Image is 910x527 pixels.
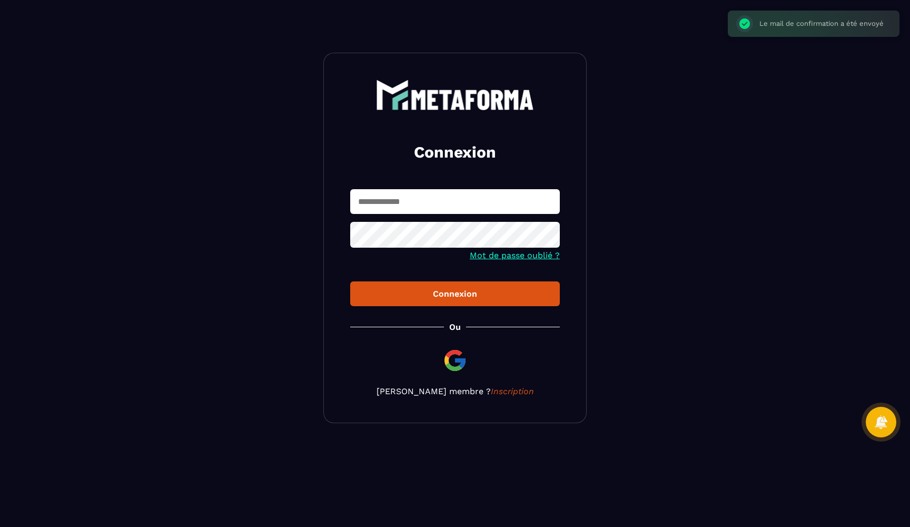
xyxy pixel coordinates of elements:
img: logo [376,80,534,110]
h2: Connexion [363,142,547,163]
div: Connexion [359,289,551,299]
a: Inscription [491,386,534,396]
p: Ou [449,322,461,332]
button: Connexion [350,281,560,306]
p: [PERSON_NAME] membre ? [350,386,560,396]
a: logo [350,80,560,110]
a: Mot de passe oublié ? [470,250,560,260]
img: google [442,348,468,373]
